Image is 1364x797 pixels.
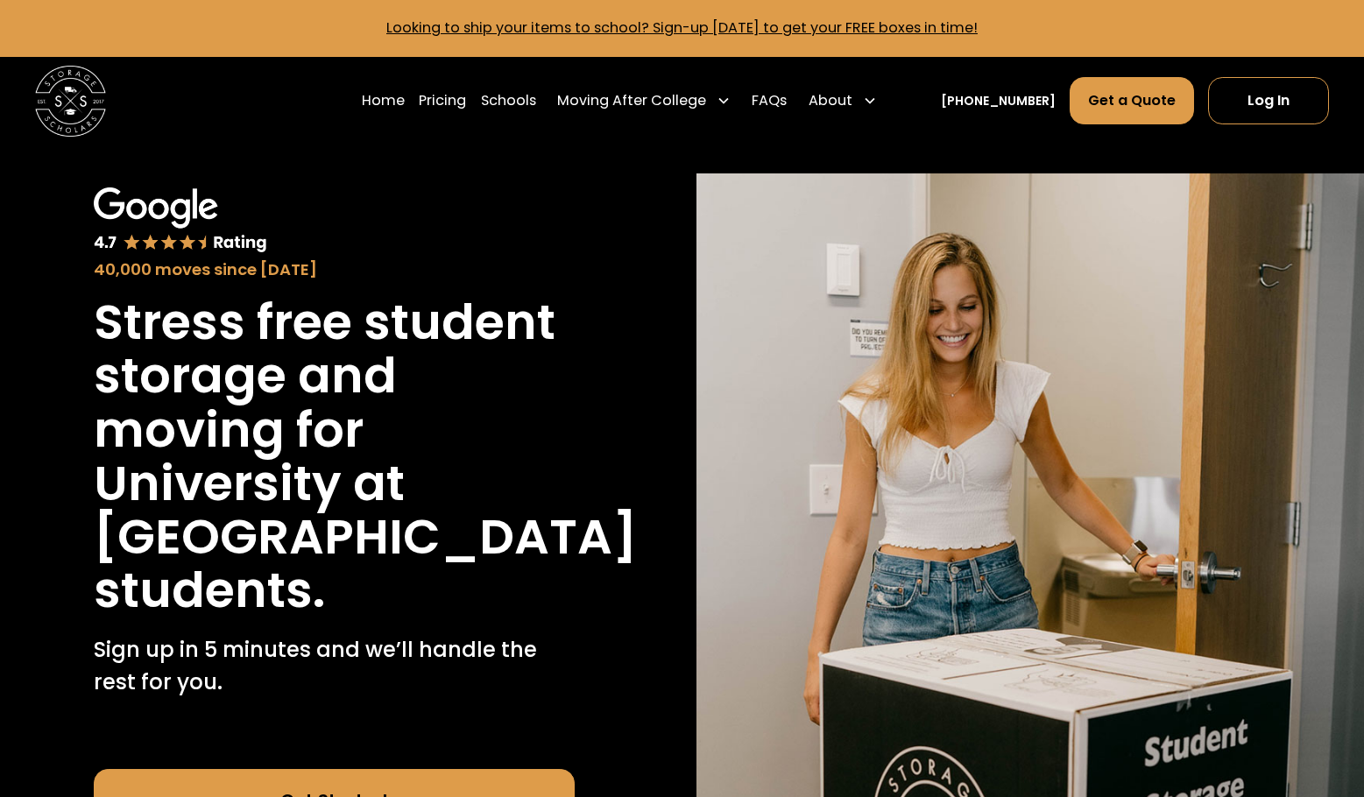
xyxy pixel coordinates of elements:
div: About [809,90,852,111]
a: Pricing [419,76,466,126]
a: Looking to ship your items to school? Sign-up [DATE] to get your FREE boxes in time! [386,18,978,38]
a: Log In [1208,77,1328,125]
img: Storage Scholars main logo [35,66,106,137]
a: Schools [481,76,536,126]
a: FAQs [752,76,787,126]
p: Sign up in 5 minutes and we’ll handle the rest for you. [94,634,575,698]
div: Moving After College [557,90,706,111]
img: Google 4.7 star rating [94,187,267,254]
h1: students. [94,563,325,617]
h1: Stress free student storage and moving for [94,295,575,455]
div: 40,000 moves since [DATE] [94,257,575,281]
a: [PHONE_NUMBER] [941,92,1056,110]
a: Home [362,76,405,126]
a: Get a Quote [1070,77,1194,125]
h1: University at [GEOGRAPHIC_DATA] [94,456,637,563]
